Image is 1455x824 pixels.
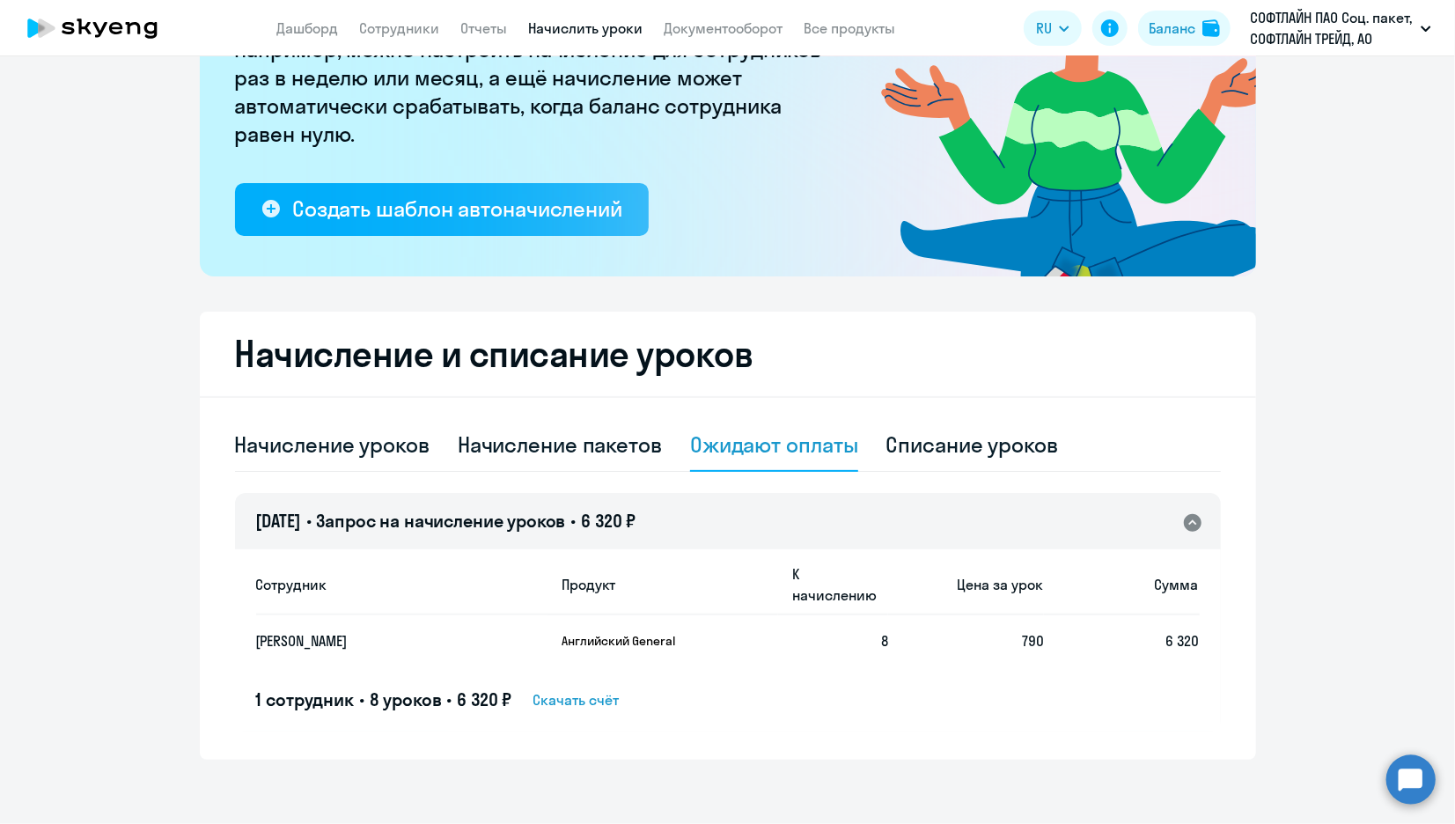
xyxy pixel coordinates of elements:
[881,632,888,650] span: 8
[562,633,694,649] p: Английский General
[458,430,662,459] div: Начисление пакетов
[1138,11,1231,46] button: Балансbalance
[778,554,888,615] th: К начислению
[235,7,834,148] p: [PERSON_NAME] больше не придётся начислять вручную. Например, можно настроить начисление для сотр...
[256,554,547,615] th: Сотрудник
[235,333,1221,375] h2: Начисление и списание уроков
[1241,7,1440,49] button: СОФТЛАЙН ПАО Соц. пакет, СОФТЛАЙН ТРЕЙД, АО
[805,19,896,37] a: Все продукты
[529,19,643,37] a: Начислить уроки
[1250,7,1414,49] p: СОФТЛАЙН ПАО Соц. пакет, СОФТЛАЙН ТРЕЙД, АО
[316,510,565,532] span: Запрос на начисление уроков
[1036,18,1052,39] span: RU
[665,19,783,37] a: Документооборот
[457,688,511,710] span: 6 320 ₽
[359,688,364,710] span: •
[1024,11,1082,46] button: RU
[1044,554,1200,615] th: Сумма
[306,510,312,532] span: •
[888,554,1044,615] th: Цена за урок
[690,430,858,459] div: Ожидают оплаты
[360,19,440,37] a: Сотрудники
[581,510,636,532] span: 6 320 ₽
[292,195,622,223] div: Создать шаблон автоначислений
[547,554,779,615] th: Продукт
[447,688,452,710] span: •
[256,510,301,532] span: [DATE]
[1166,632,1200,650] span: 6 320
[370,688,442,710] span: 8 уроков
[461,19,508,37] a: Отчеты
[235,183,649,236] button: Создать шаблон автоначислений
[570,510,576,532] span: •
[277,19,339,37] a: Дашборд
[256,688,354,710] span: 1 сотрудник
[1149,18,1195,39] div: Баланс
[256,631,513,651] p: [PERSON_NAME]
[235,430,430,459] div: Начисление уроков
[533,689,619,710] span: Скачать счёт
[1022,632,1044,650] span: 790
[1202,19,1220,37] img: balance
[886,430,1059,459] div: Списание уроков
